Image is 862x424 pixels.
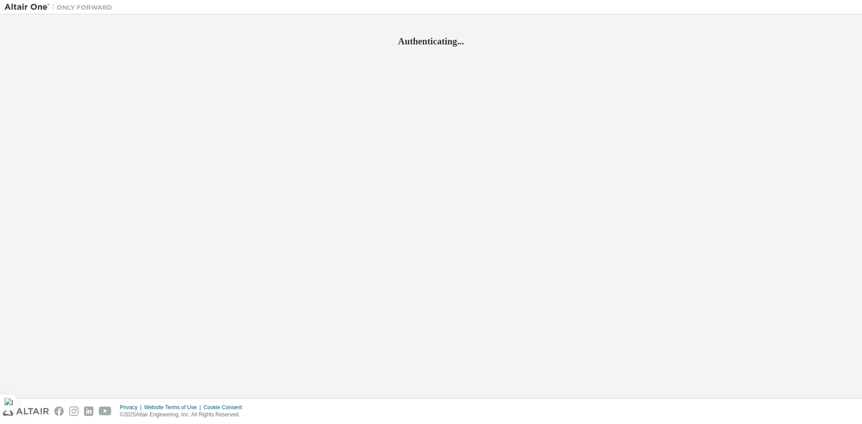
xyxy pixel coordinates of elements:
img: youtube.svg [99,407,112,416]
img: Altair One [4,3,117,12]
img: facebook.svg [54,407,64,416]
div: Website Terms of Use [144,404,203,411]
div: Privacy [120,404,144,411]
div: Cookie Consent [203,404,247,411]
p: © 2025 Altair Engineering, Inc. All Rights Reserved. [120,411,247,419]
img: linkedin.svg [84,407,93,416]
img: instagram.svg [69,407,79,416]
img: altair_logo.svg [3,407,49,416]
h2: Authenticating... [4,35,858,47]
